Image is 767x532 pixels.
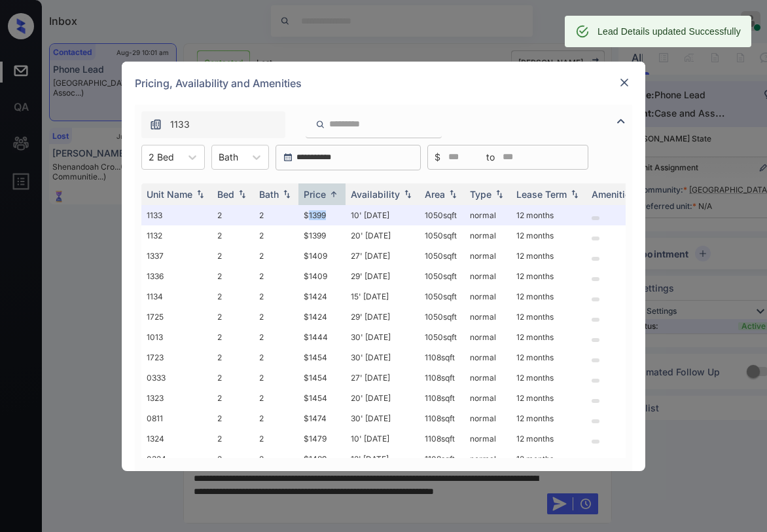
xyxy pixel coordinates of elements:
td: normal [465,266,511,286]
td: 0811 [141,408,212,428]
td: 27' [DATE] [346,368,419,388]
td: normal [465,205,511,225]
td: $1399 [298,205,346,225]
td: 2 [254,286,298,307]
td: 12 months [511,246,586,266]
td: 29' [DATE] [346,266,419,286]
td: $1424 [298,286,346,307]
div: Amenities [592,189,635,200]
td: 1108 sqft [419,388,465,408]
td: 1337 [141,246,212,266]
td: 2 [212,408,254,428]
td: $1479 [298,428,346,449]
td: 2 [254,408,298,428]
td: $1409 [298,266,346,286]
td: 2 [254,347,298,368]
td: 1050 sqft [419,266,465,286]
td: 1336 [141,266,212,286]
td: 12 months [511,205,586,225]
td: 12 months [511,347,586,368]
img: icon-zuma [613,113,629,129]
td: 2 [212,307,254,327]
td: 2 [254,307,298,327]
td: 2 [254,428,298,449]
td: 1324 [141,428,212,449]
td: 1723 [141,347,212,368]
td: 2 [212,327,254,347]
div: Unit Name [147,189,192,200]
td: normal [465,368,511,388]
td: 12' [DATE] [346,449,419,469]
td: $1454 [298,368,346,388]
span: $ [435,150,440,164]
img: sorting [401,189,414,199]
td: 1134 [141,286,212,307]
td: 12 months [511,368,586,388]
td: 1050 sqft [419,307,465,327]
div: Lead Details updated Successfully [598,20,741,43]
div: Price [304,189,326,200]
td: normal [465,327,511,347]
td: 12 months [511,388,586,408]
td: 12 months [511,428,586,449]
td: 1108 sqft [419,368,465,388]
td: normal [465,347,511,368]
td: normal [465,286,511,307]
td: 2 [212,449,254,469]
td: 12 months [511,327,586,347]
img: sorting [568,189,581,199]
td: 2 [254,246,298,266]
td: 10' [DATE] [346,205,419,225]
td: 12 months [511,225,586,246]
td: 10' [DATE] [346,428,419,449]
img: close [618,76,631,89]
td: 1013 [141,327,212,347]
td: 29' [DATE] [346,307,419,327]
td: 2 [254,205,298,225]
td: 20' [DATE] [346,388,419,408]
td: normal [465,246,511,266]
td: $1454 [298,388,346,408]
td: 1725 [141,307,212,327]
img: icon-zuma [149,118,162,131]
td: 30' [DATE] [346,408,419,428]
td: normal [465,388,511,408]
td: 1050 sqft [419,246,465,266]
td: 1050 sqft [419,327,465,347]
td: 1050 sqft [419,286,465,307]
td: 1108 sqft [419,347,465,368]
td: $1409 [298,246,346,266]
td: 2 [254,388,298,408]
img: sorting [493,189,506,199]
td: 2 [212,286,254,307]
td: 1108 sqft [419,408,465,428]
img: icon-zuma [315,119,325,130]
td: 12 months [511,307,586,327]
div: Lease Term [516,189,567,200]
td: 2 [212,205,254,225]
td: 12 months [511,449,586,469]
td: 0324 [141,449,212,469]
td: 30' [DATE] [346,347,419,368]
td: $1424 [298,307,346,327]
td: 20' [DATE] [346,225,419,246]
td: 30' [DATE] [346,327,419,347]
span: 1133 [170,117,190,132]
td: $1444 [298,327,346,347]
td: normal [465,449,511,469]
td: 1132 [141,225,212,246]
td: $1399 [298,225,346,246]
td: 2 [254,449,298,469]
td: 2 [254,327,298,347]
div: Pricing, Availability and Amenities [122,62,645,105]
div: Bed [217,189,234,200]
td: 12 months [511,286,586,307]
div: Area [425,189,445,200]
td: 2 [212,388,254,408]
img: sorting [236,189,249,199]
td: 2 [212,266,254,286]
img: sorting [446,189,459,199]
td: 1108 sqft [419,449,465,469]
td: 1050 sqft [419,205,465,225]
td: 2 [212,428,254,449]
